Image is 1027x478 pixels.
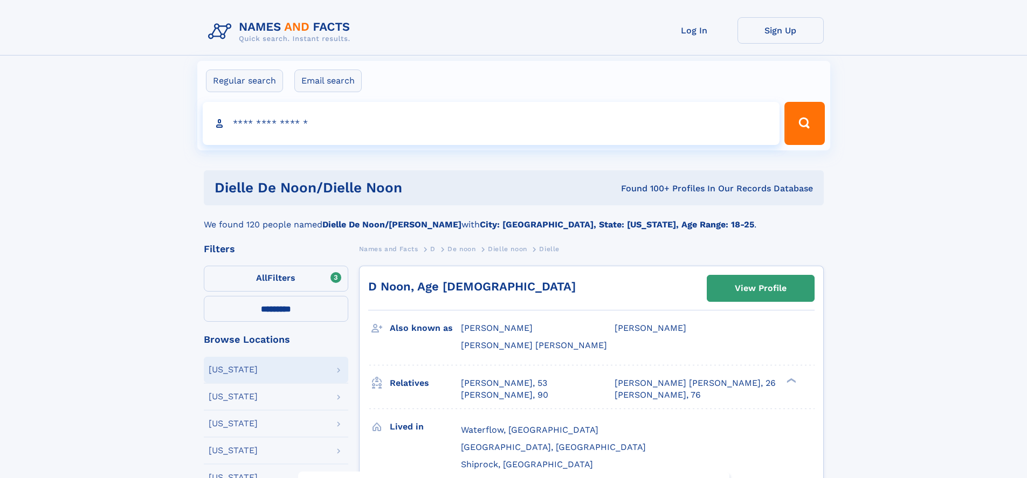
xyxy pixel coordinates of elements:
[368,280,576,293] a: D Noon, Age [DEMOGRAPHIC_DATA]
[447,242,475,255] a: De noon
[461,323,533,333] span: [PERSON_NAME]
[209,392,258,401] div: [US_STATE]
[707,275,814,301] a: View Profile
[615,377,776,389] a: [PERSON_NAME] [PERSON_NAME], 26
[512,183,813,195] div: Found 100+ Profiles In Our Records Database
[204,244,348,254] div: Filters
[209,446,258,455] div: [US_STATE]
[737,17,824,44] a: Sign Up
[206,70,283,92] label: Regular search
[390,319,461,337] h3: Also known as
[390,374,461,392] h3: Relatives
[461,389,548,401] a: [PERSON_NAME], 90
[215,181,512,195] h1: dielle de noon/dielle noon
[447,245,475,253] span: De noon
[735,276,787,301] div: View Profile
[204,17,359,46] img: Logo Names and Facts
[615,323,686,333] span: [PERSON_NAME]
[784,102,824,145] button: Search Button
[651,17,737,44] a: Log In
[539,245,560,253] span: Dielle
[359,242,418,255] a: Names and Facts
[209,419,258,428] div: [US_STATE]
[461,459,593,469] span: Shiprock, [GEOGRAPHIC_DATA]
[480,219,754,230] b: City: [GEOGRAPHIC_DATA], State: [US_STATE], Age Range: 18-25
[203,102,780,145] input: search input
[488,242,527,255] a: Dielle noon
[461,425,598,435] span: Waterflow, [GEOGRAPHIC_DATA]
[209,365,258,374] div: [US_STATE]
[430,245,436,253] span: D
[322,219,461,230] b: Dielle De Noon/[PERSON_NAME]
[430,242,436,255] a: D
[461,442,646,452] span: [GEOGRAPHIC_DATA], [GEOGRAPHIC_DATA]
[461,340,607,350] span: [PERSON_NAME] [PERSON_NAME]
[256,273,267,283] span: All
[784,377,797,384] div: ❯
[204,266,348,292] label: Filters
[461,377,547,389] a: [PERSON_NAME], 53
[294,70,362,92] label: Email search
[204,335,348,344] div: Browse Locations
[204,205,824,231] div: We found 120 people named with .
[615,389,701,401] a: [PERSON_NAME], 76
[390,418,461,436] h3: Lived in
[488,245,527,253] span: Dielle noon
